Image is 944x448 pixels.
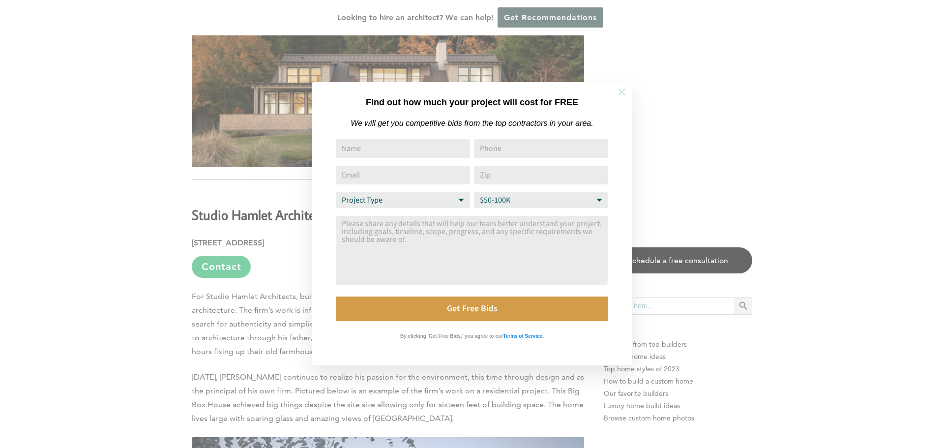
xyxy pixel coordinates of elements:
select: Budget Range [474,192,608,208]
input: Email Address [336,166,470,184]
textarea: Comment or Message [336,216,608,285]
button: Close [605,75,639,109]
strong: Terms of Service [503,333,542,339]
strong: . [542,333,544,339]
iframe: Drift Widget Chat Controller [895,399,932,436]
a: Terms of Service [503,331,542,339]
input: Zip [474,166,608,184]
strong: By clicking 'Get Free Bids,' you agree to our [400,333,503,339]
strong: Find out how much your project will cost for FREE [366,97,578,107]
select: Project Type [336,192,470,208]
em: We will get you competitive bids from the top contractors in your area. [351,119,593,127]
input: Phone [474,139,608,158]
button: Get Free Bids [336,297,608,321]
input: Name [336,139,470,158]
